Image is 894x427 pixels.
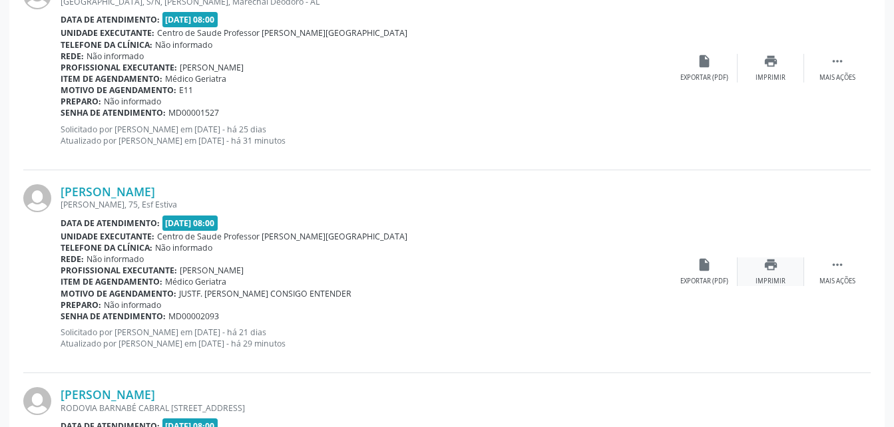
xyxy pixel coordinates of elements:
div: Imprimir [756,277,785,286]
span: Não informado [104,96,161,107]
div: Imprimir [756,73,785,82]
b: Profissional executante: [61,265,177,276]
i: insert_drive_file [697,54,712,69]
b: Senha de atendimento: [61,311,166,322]
span: E11 [179,84,193,96]
span: Centro de Saude Professor [PERSON_NAME][GEOGRAPHIC_DATA] [157,231,407,242]
b: Unidade executante: [61,231,154,242]
b: Data de atendimento: [61,217,160,229]
span: [DATE] 08:00 [162,215,218,231]
span: [DATE] 08:00 [162,12,218,27]
img: img [23,184,51,212]
i:  [830,257,845,272]
p: Solicitado por [PERSON_NAME] em [DATE] - há 21 dias Atualizado por [PERSON_NAME] em [DATE] - há 2... [61,327,671,349]
div: Mais ações [819,73,855,82]
b: Telefone da clínica: [61,39,152,51]
span: [PERSON_NAME] [180,62,244,73]
b: Rede: [61,51,84,62]
span: Não informado [104,299,161,311]
span: Não informado [87,253,144,265]
b: Preparo: [61,96,101,107]
i: print [764,257,778,272]
b: Data de atendimento: [61,14,160,25]
div: Exportar (PDF) [680,73,728,82]
b: Preparo: [61,299,101,311]
div: [PERSON_NAME], 75, Esf Estiva [61,199,671,210]
b: Motivo de agendamento: [61,84,176,96]
b: Item de agendamento: [61,73,162,84]
b: Rede: [61,253,84,265]
span: Não informado [155,39,212,51]
div: Exportar (PDF) [680,277,728,286]
span: MD00001527 [168,107,219,118]
div: RODOVIA BARNABÉ CABRAL [STREET_ADDRESS] [61,402,671,414]
b: Senha de atendimento: [61,107,166,118]
b: Motivo de agendamento: [61,288,176,299]
p: Solicitado por [PERSON_NAME] em [DATE] - há 25 dias Atualizado por [PERSON_NAME] em [DATE] - há 3... [61,124,671,146]
span: Não informado [87,51,144,62]
a: [PERSON_NAME] [61,184,155,199]
span: MD00002093 [168,311,219,322]
span: Médico Geriatra [165,276,226,287]
div: Mais ações [819,277,855,286]
span: Não informado [155,242,212,253]
b: Telefone da clínica: [61,242,152,253]
span: [PERSON_NAME] [180,265,244,276]
i: insert_drive_file [697,257,712,272]
b: Item de agendamento: [61,276,162,287]
span: Médico Geriatra [165,73,226,84]
span: JUSTF. [PERSON_NAME] CONSIGO ENTENDER [179,288,351,299]
span: Centro de Saude Professor [PERSON_NAME][GEOGRAPHIC_DATA] [157,27,407,39]
b: Profissional executante: [61,62,177,73]
i: print [764,54,778,69]
i:  [830,54,845,69]
b: Unidade executante: [61,27,154,39]
a: [PERSON_NAME] [61,387,155,402]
